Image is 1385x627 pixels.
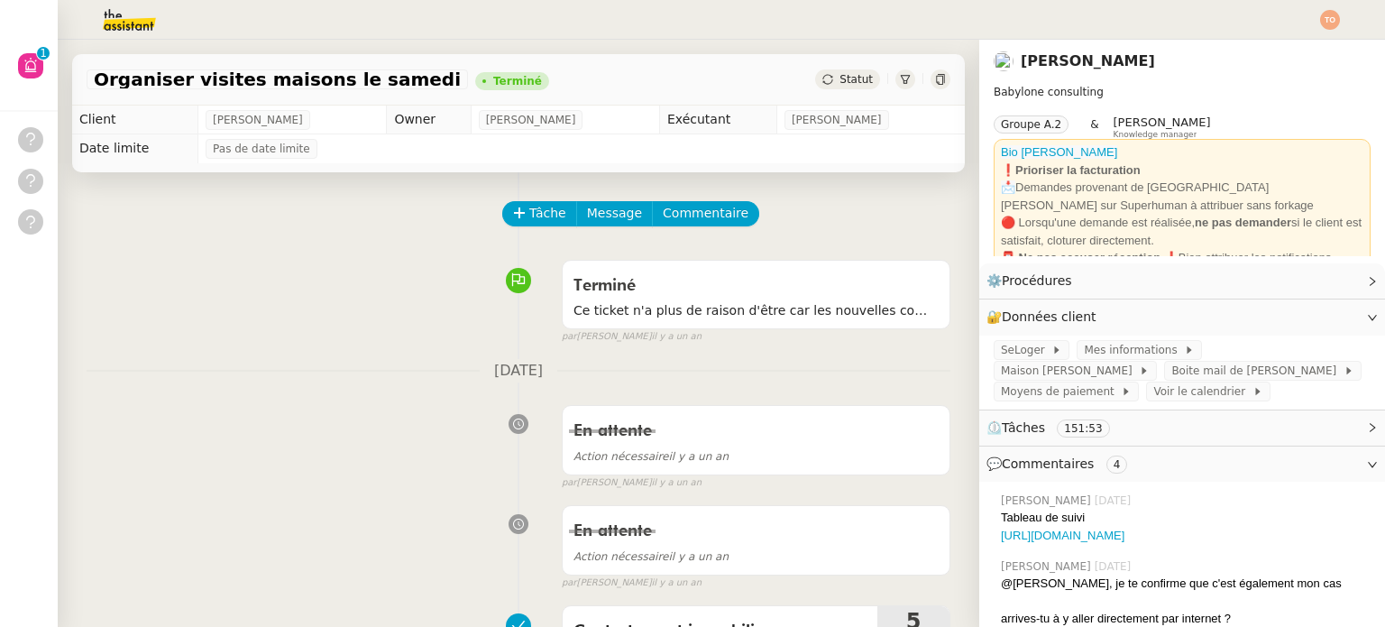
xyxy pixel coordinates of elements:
[1001,179,1363,214] div: Demandes provenant de [GEOGRAPHIC_DATA][PERSON_NAME] sur Superhuman à attribuer sans forkage
[979,447,1385,482] div: 💬Commentaires 4
[1106,456,1128,474] nz-tag: 4
[1095,493,1135,509] span: [DATE]
[1001,362,1139,380] span: Maison [PERSON_NAME]
[562,329,702,345] small: [PERSON_NAME]
[1001,529,1124,542] a: [URL][DOMAIN_NAME]
[1114,115,1211,139] app-user-label: Knowledge manager
[40,47,47,63] p: 1
[1171,362,1343,380] span: Boite mail de [PERSON_NAME]
[839,73,873,86] span: Statut
[986,456,1134,471] span: 💬
[663,203,748,224] span: Commentaire
[573,450,669,463] span: Action nécessaire
[1001,163,1141,177] strong: ❗Prioriser la facturation
[1001,575,1371,593] div: @[PERSON_NAME], je te confirme que c'est également mon cas
[493,76,542,87] div: Terminé
[1001,251,1164,264] strong: 📮 Ne pas accuser réception.
[1057,420,1109,438] nz-tag: 151:53
[576,201,653,226] button: Message
[1114,130,1197,140] span: Knowledge manager
[994,51,1014,71] img: users%2FSg6jQljroSUGpSfKFUOPmUmNaZ23%2Favatar%2FUntitled.png
[573,423,652,439] span: En attente
[486,111,576,129] span: [PERSON_NAME]
[1153,383,1252,401] span: Voir le calendrier
[573,300,939,321] span: Ce ticket n'a plus de raison d'être car les nouvelles communications se font sur le ticket créé [...
[529,203,566,224] span: Tâche
[1002,456,1094,471] span: Commentaires
[573,450,729,463] span: il y a un an
[1002,420,1045,435] span: Tâches
[659,106,776,134] td: Exécutant
[480,359,557,383] span: [DATE]
[979,300,1385,335] div: 🔐Données client
[72,106,198,134] td: Client
[1001,509,1371,527] div: Tableau de suivi
[979,410,1385,446] div: ⏲️Tâches 151:53
[573,550,729,563] span: il y a un an
[502,201,577,226] button: Tâche
[1021,52,1155,69] a: [PERSON_NAME]
[1001,180,1015,194] span: 📩
[1001,249,1363,302] div: ❗Bien attribuer les notifications [PERSON_NAME] à [PERSON_NAME] ou [PERSON_NAME].
[573,278,636,294] span: Terminé
[1195,216,1291,229] strong: ne pas demander
[652,329,702,345] span: il y a un an
[1002,309,1096,324] span: Données client
[573,550,669,563] span: Action nécessaire
[213,111,303,129] span: [PERSON_NAME]
[1090,115,1098,139] span: &
[562,576,702,591] small: [PERSON_NAME]
[979,263,1385,299] div: ⚙️Procédures
[72,134,198,163] td: Date limite
[213,140,310,158] span: Pas de date limite
[1001,214,1363,249] div: 🔴 Lorsqu'une demande est réalisée, si le client est satisfait, cloturer directement.
[37,47,50,60] nz-badge-sup: 1
[652,576,702,591] span: il y a un an
[562,576,577,591] span: par
[652,475,702,491] span: il y a un an
[1320,10,1340,30] img: svg
[792,111,882,129] span: [PERSON_NAME]
[652,201,759,226] button: Commentaire
[1001,145,1117,159] a: Bio [PERSON_NAME]
[1084,341,1184,359] span: Mes informations
[562,475,577,491] span: par
[587,203,642,224] span: Message
[986,420,1124,435] span: ⏲️
[1114,115,1211,129] span: [PERSON_NAME]
[994,86,1104,98] span: Babylone consulting
[1001,341,1051,359] span: SeLoger
[986,307,1104,327] span: 🔐
[1095,558,1135,575] span: [DATE]
[1001,383,1121,401] span: Moyens de paiement
[1002,273,1072,288] span: Procédures
[1001,558,1095,575] span: [PERSON_NAME]
[387,106,471,134] td: Owner
[986,271,1080,291] span: ⚙️
[994,115,1069,134] nz-tag: Groupe A.2
[562,475,702,491] small: [PERSON_NAME]
[94,70,461,88] span: Organiser visites maisons le samedi
[562,329,577,345] span: par
[573,523,652,539] span: En attente
[1001,493,1095,509] span: [PERSON_NAME]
